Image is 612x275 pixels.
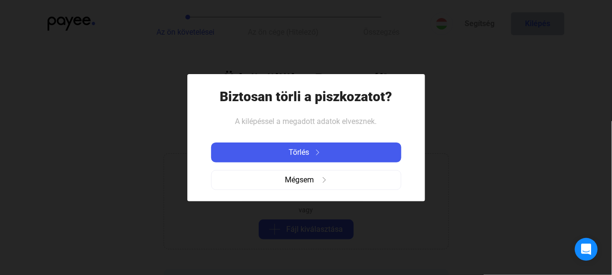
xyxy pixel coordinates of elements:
[575,238,598,261] div: Open Intercom Messenger
[289,147,310,158] span: Törlés
[211,142,401,162] button: Törlésarrow-right-white
[220,88,392,105] h1: Biztosan törli a piszkozatot?
[235,117,377,126] span: A kilépéssel a megadott adatok elvesznek.
[211,170,401,190] button: Mégsemarrow-right-grey
[285,174,314,186] span: Mégsem
[312,150,323,155] img: arrow-right-white
[321,177,327,183] img: arrow-right-grey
